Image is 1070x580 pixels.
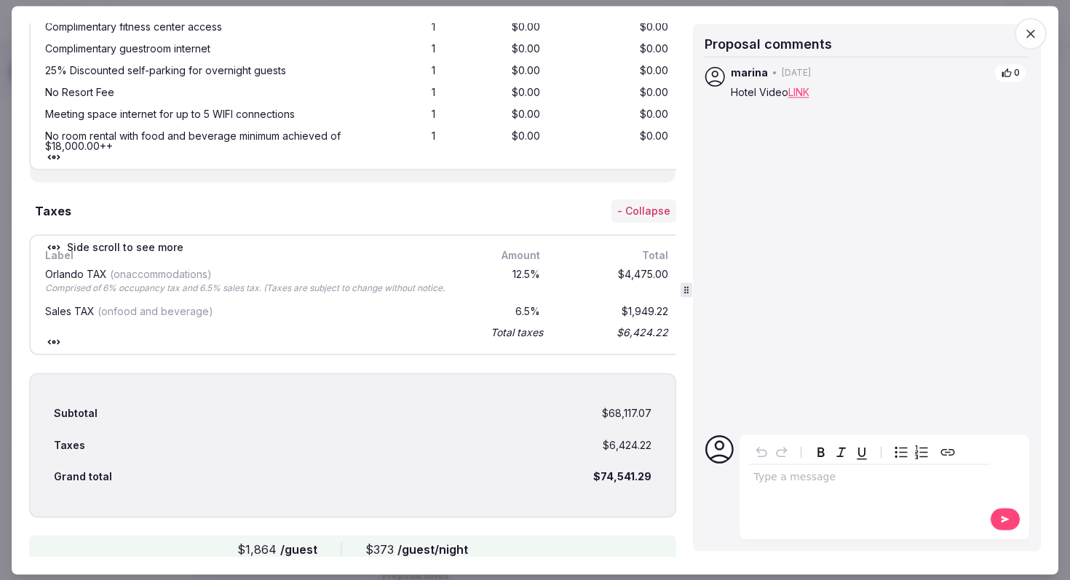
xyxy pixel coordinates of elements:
div: $0.00 [555,85,671,101]
button: Create link [938,442,958,462]
div: $1,949.22 [555,303,671,319]
div: 1 [368,63,438,79]
div: No Resort Fee [45,88,354,98]
div: Subtotal [54,407,98,421]
div: 12.5 % [485,266,543,298]
span: Proposal comments [705,36,832,52]
div: 6.5 % [485,303,543,319]
div: editable markdown [748,464,990,493]
div: $74,541.29 [593,470,651,485]
div: No room rental with food and beverage minimum achieved of $18,000.00++ [45,132,354,152]
div: Label [42,247,438,263]
div: $0.00 [450,20,543,36]
span: • [772,67,777,79]
div: toggle group [891,442,932,462]
div: $0.00 [555,41,671,57]
span: 0 [1014,67,1020,79]
div: 1 [368,41,438,57]
button: Bold [811,442,831,462]
a: LINK [788,87,809,99]
button: Numbered list [911,442,932,462]
div: $0.00 [555,107,671,123]
span: marina [731,66,768,81]
span: (on accommodations ) [110,268,212,280]
p: Hotel Video [731,86,1026,100]
button: - Collapse [611,200,676,223]
div: $0.00 [555,20,671,36]
div: Grand total [54,470,112,485]
button: 0 [994,63,1026,83]
div: 1 [368,107,438,123]
div: Taxes [54,438,85,453]
div: Comprised of 6% occupancy tax and 6.5% sales tax. (Taxes are subject to change without notice. [45,282,470,295]
div: $0.00 [555,63,671,79]
h3: Taxes [29,202,71,220]
div: Complimentary fitness center access [45,23,354,33]
div: $1,864 [237,541,317,558]
span: /guest [280,542,317,557]
div: $6,424.22 [555,322,671,343]
div: 1 [368,129,438,155]
div: 1 [368,85,438,101]
div: Complimentary guestroom internet [45,44,354,55]
button: Bulleted list [891,442,911,462]
span: (on food and beverage ) [98,305,213,317]
div: Orlando TAX [45,269,470,279]
button: Underline [852,442,872,462]
span: /guest/night [397,542,468,557]
div: $0.00 [450,63,543,79]
span: [DATE] [782,67,811,79]
div: $0.00 [555,129,671,155]
div: $0.00 [450,107,543,123]
div: $0.00 [450,41,543,57]
span: Side scroll to see more [67,240,183,255]
div: $0.00 [450,85,543,101]
div: Meeting space internet for up to 5 WIFI connections [45,110,354,120]
div: 1 [368,20,438,36]
div: Amount [450,247,543,263]
div: 25% Discounted self-parking for overnight guests [45,66,354,76]
div: $4,475.00 [555,266,671,298]
div: $6,424.22 [603,438,651,453]
div: Sales TAX [45,306,470,317]
div: Total taxes [491,325,543,340]
div: $373 [365,541,468,558]
div: Total [555,247,671,263]
div: $68,117.07 [602,407,651,421]
button: Italic [831,442,852,462]
div: $0.00 [450,129,543,155]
